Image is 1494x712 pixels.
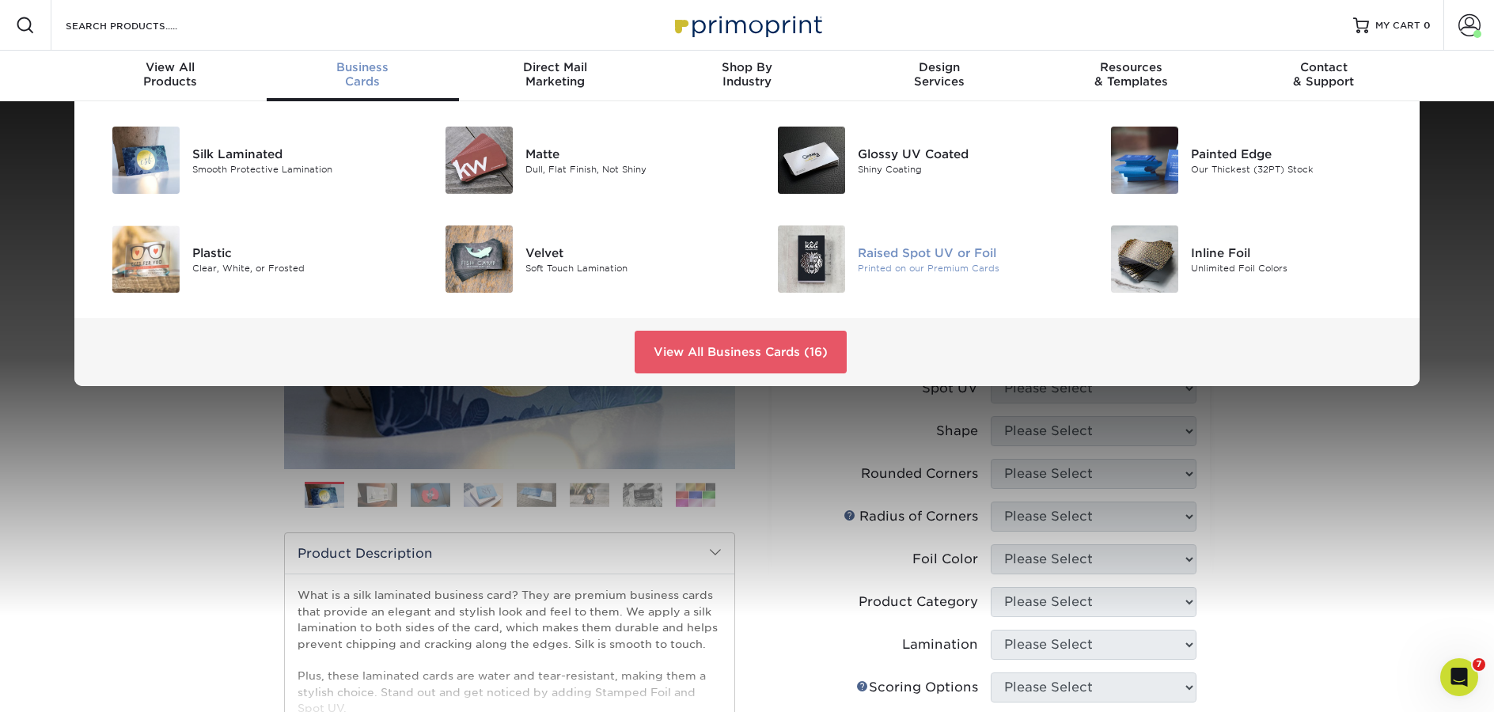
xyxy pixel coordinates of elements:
img: Glossy UV Coated Business Cards [778,127,845,194]
div: Silk Laminated [192,145,402,162]
a: Direct MailMarketing [459,51,651,101]
img: Matte Business Cards [446,127,513,194]
span: Design [843,60,1035,74]
div: Velvet [525,244,735,261]
a: Contact& Support [1227,51,1420,101]
a: Resources& Templates [1035,51,1227,101]
img: Painted Edge Business Cards [1111,127,1178,194]
div: & Templates [1035,60,1227,89]
div: Dull, Flat Finish, Not Shiny [525,162,735,176]
div: Soft Touch Lamination [525,261,735,275]
div: Industry [651,60,844,89]
span: 7 [1473,658,1485,671]
a: View All Business Cards (16) [635,331,847,373]
input: SEARCH PRODUCTS..... [64,16,218,35]
a: DesignServices [843,51,1035,101]
div: Services [843,60,1035,89]
span: Contact [1227,60,1420,74]
a: View AllProducts [74,51,267,101]
span: 0 [1424,20,1431,31]
img: Primoprint [668,8,826,42]
a: Shop ByIndustry [651,51,844,101]
a: BusinessCards [267,51,459,101]
a: Matte Business Cards Matte Dull, Flat Finish, Not Shiny [427,120,736,200]
div: Our Thickest (32PT) Stock [1191,162,1401,176]
div: Smooth Protective Lamination [192,162,402,176]
div: Printed on our Premium Cards [858,261,1067,275]
span: View All [74,60,267,74]
div: Plastic [192,244,402,261]
a: Velvet Business Cards Velvet Soft Touch Lamination [427,219,736,299]
span: Business [267,60,459,74]
a: Glossy UV Coated Business Cards Glossy UV Coated Shiny Coating [759,120,1068,200]
div: Cards [267,60,459,89]
a: Plastic Business Cards Plastic Clear, White, or Frosted [93,219,403,299]
img: Velvet Business Cards [446,225,513,293]
img: Silk Laminated Business Cards [112,127,180,194]
span: Resources [1035,60,1227,74]
div: Products [74,60,267,89]
div: Inline Foil [1191,244,1401,261]
a: Silk Laminated Business Cards Silk Laminated Smooth Protective Lamination [93,120,403,200]
div: Clear, White, or Frosted [192,261,402,275]
span: MY CART [1375,19,1420,32]
div: Unlimited Foil Colors [1191,261,1401,275]
div: Marketing [459,60,651,89]
a: Painted Edge Business Cards Painted Edge Our Thickest (32PT) Stock [1092,120,1401,200]
span: Direct Mail [459,60,651,74]
a: Raised Spot UV or Foil Business Cards Raised Spot UV or Foil Printed on our Premium Cards [759,219,1068,299]
div: Lamination [902,635,978,654]
iframe: Intercom live chat [1440,658,1478,696]
div: Shiny Coating [858,162,1067,176]
a: Inline Foil Business Cards Inline Foil Unlimited Foil Colors [1092,219,1401,299]
div: Raised Spot UV or Foil [858,244,1067,261]
div: Painted Edge [1191,145,1401,162]
div: Scoring Options [856,678,978,697]
span: Shop By [651,60,844,74]
div: & Support [1227,60,1420,89]
img: Raised Spot UV or Foil Business Cards [778,225,845,293]
img: Plastic Business Cards [112,225,180,293]
div: Matte [525,145,735,162]
img: Inline Foil Business Cards [1111,225,1178,293]
div: Glossy UV Coated [858,145,1067,162]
